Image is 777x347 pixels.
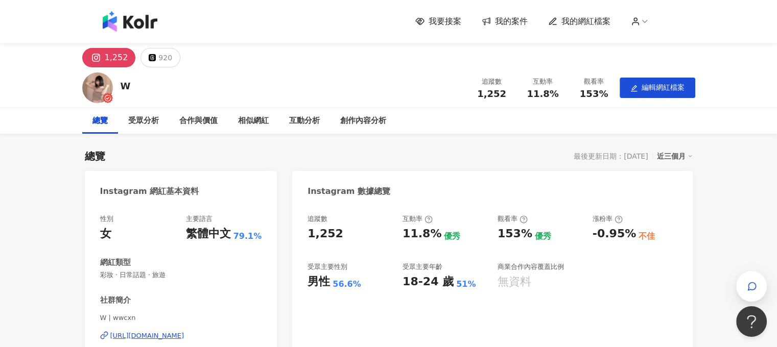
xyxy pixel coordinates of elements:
a: 我要接案 [415,16,461,27]
img: KOL Avatar [82,72,113,103]
div: 相似網紅 [238,115,269,127]
div: 互動率 [403,214,433,224]
span: 我的案件 [495,16,528,27]
div: 近三個月 [657,150,693,163]
div: 優秀 [444,231,460,242]
div: 受眾主要性別 [308,262,347,271]
div: 漲粉率 [593,214,623,224]
div: Instagram 數據總覽 [308,186,390,197]
a: 我的網紅檔案 [548,16,610,27]
div: 合作與價值 [179,115,218,127]
span: 我要接案 [429,16,461,27]
div: 互動分析 [289,115,320,127]
img: logo [103,11,157,32]
div: 主要語言 [186,214,213,224]
div: 性別 [100,214,113,224]
div: 51% [456,279,476,290]
div: W [121,80,131,92]
span: edit [630,85,638,92]
div: 網紅類型 [100,257,131,268]
div: 觀看率 [575,77,614,87]
span: 11.8% [527,89,558,99]
button: 920 [140,48,180,67]
div: 女 [100,226,111,242]
iframe: Help Scout Beacon - Open [736,306,767,337]
div: 最後更新日期：[DATE] [574,152,648,160]
div: 153% [498,226,532,242]
div: 56.6% [333,279,361,290]
div: 受眾分析 [128,115,159,127]
div: 追蹤數 [473,77,511,87]
div: 追蹤數 [308,214,327,224]
div: 創作內容分析 [340,115,386,127]
div: 18-24 歲 [403,274,454,290]
div: 不佳 [639,231,655,242]
div: Instagram 網紅基本資料 [100,186,199,197]
span: W | wwcxn [100,313,262,323]
div: 920 [158,51,172,65]
div: 觀看率 [498,214,528,224]
div: 總覽 [85,149,105,163]
div: [URL][DOMAIN_NAME] [110,331,184,340]
a: [URL][DOMAIN_NAME] [100,331,262,340]
span: 1,252 [477,88,506,99]
div: 總覽 [92,115,108,127]
div: -0.95% [593,226,636,242]
span: 我的網紅檔案 [561,16,610,27]
span: 153% [580,89,608,99]
span: 彩妝 · 日常話題 · 旅遊 [100,270,262,280]
div: 受眾主要年齡 [403,262,442,271]
div: 無資料 [498,274,531,290]
span: 79.1% [233,231,262,242]
div: 11.8% [403,226,441,242]
div: 繁體中文 [186,226,231,242]
div: 1,252 [105,51,128,65]
span: 編輯網紅檔案 [642,83,685,91]
button: edit編輯網紅檔案 [620,78,695,98]
div: 優秀 [535,231,551,242]
div: 社群簡介 [100,295,131,306]
a: 我的案件 [482,16,528,27]
div: 互動率 [524,77,562,87]
div: 1,252 [308,226,343,242]
div: 商業合作內容覆蓋比例 [498,262,564,271]
div: 男性 [308,274,330,290]
button: 1,252 [82,48,136,67]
